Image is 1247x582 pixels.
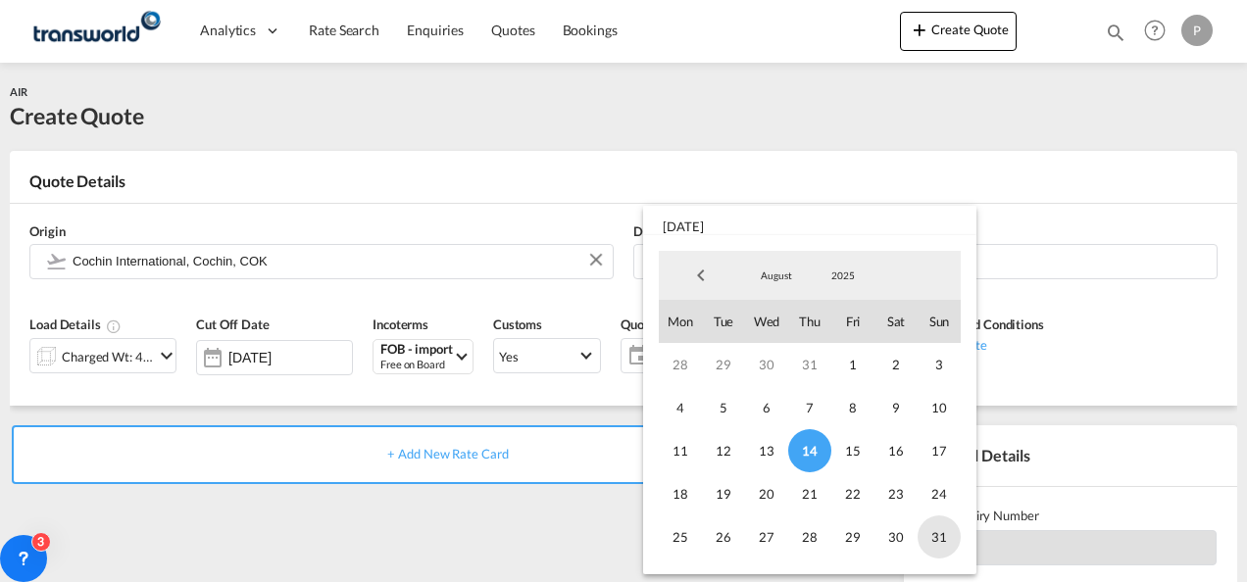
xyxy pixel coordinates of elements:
[745,268,808,282] span: August
[874,300,918,343] span: Sat
[918,300,961,343] span: Sun
[831,300,874,343] span: Fri
[745,300,788,343] span: Wed
[702,300,745,343] span: Tue
[743,261,810,290] md-select: Month: August
[659,300,702,343] span: Mon
[812,268,874,282] span: 2025
[788,300,831,343] span: Thu
[810,261,876,290] md-select: Year: 2025
[681,256,721,295] span: Previous Month
[643,206,976,235] span: [DATE]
